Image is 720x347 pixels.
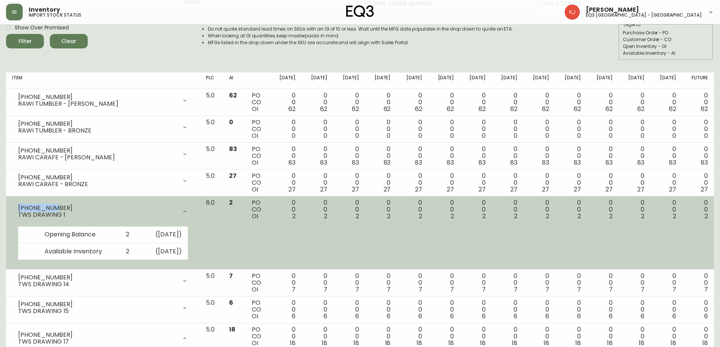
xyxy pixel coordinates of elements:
span: 83 [320,158,327,167]
span: 2 [641,212,644,221]
span: 7 [514,285,517,294]
div: 0 0 [498,173,517,193]
span: 6 [482,312,486,321]
span: 62 [352,105,359,113]
div: 0 0 [466,173,486,193]
span: OI [252,212,258,221]
th: [DATE] [428,72,460,89]
span: 7 [355,285,359,294]
div: 0 0 [593,92,613,113]
span: 6 [577,312,581,321]
th: [DATE] [365,72,396,89]
span: 0 [450,131,454,140]
span: 6 [609,312,613,321]
div: TWS DRAWING 15 [18,308,177,315]
span: 62 [637,105,644,113]
div: 0 0 [498,326,517,347]
div: 0 0 [688,119,708,139]
span: 7 [418,285,422,294]
span: 62 [701,105,708,113]
span: 18 [229,325,235,334]
span: 27 [384,185,391,194]
span: 0 [229,118,233,126]
div: 0 0 [339,119,359,139]
div: 0 0 [593,119,613,139]
div: 0 0 [276,119,296,139]
div: 0 0 [625,173,644,193]
span: 83 [288,158,296,167]
div: 0 0 [498,119,517,139]
div: [PHONE_NUMBER] [18,94,177,100]
span: 27 [542,185,549,194]
div: 0 0 [625,146,644,166]
div: 0 0 [371,326,390,347]
img: logo [346,5,374,17]
div: PO CO [252,119,264,139]
div: [PHONE_NUMBER] [18,274,177,281]
div: 0 0 [530,146,549,166]
span: 62 [229,91,237,100]
div: 0 0 [339,299,359,320]
div: 0 0 [657,299,676,320]
div: 0 0 [339,92,359,113]
div: 0 0 [530,273,549,293]
div: PO CO [252,299,264,320]
span: 7 [577,285,581,294]
td: ( [DATE] ) [135,227,187,243]
div: 0 0 [688,199,708,220]
td: 5.0 [200,170,223,196]
div: 0 0 [625,119,644,139]
div: 0 0 [308,273,327,293]
td: Opening Balance [39,227,114,243]
th: [DATE] [396,72,428,89]
span: OI [252,105,258,113]
span: 83 [415,158,422,167]
div: 0 0 [308,119,327,139]
div: 0 0 [276,273,296,293]
span: 7 [387,285,390,294]
span: 0 [292,131,296,140]
span: 7 [609,285,613,294]
div: 0 0 [657,92,676,113]
button: Filter [6,34,44,48]
div: TWS DRAWING 1 [18,211,177,218]
span: 27 [478,185,486,194]
span: 7 [482,285,486,294]
span: 0 [545,131,549,140]
th: [DATE] [270,72,302,89]
span: 27 [669,185,676,194]
span: 83 [605,158,613,167]
span: 2 [705,212,708,221]
span: OI [252,131,258,140]
td: 5.0 [200,143,223,170]
div: 0 0 [403,119,422,139]
span: OI [252,185,258,194]
span: 0 [418,131,422,140]
div: 0 0 [276,299,296,320]
div: 0 0 [403,326,422,347]
span: 6 [450,312,454,321]
td: 5.0 [200,270,223,296]
div: TWS DRAWING 17 [18,338,177,345]
div: [PHONE_NUMBER]RAWI CARAFE - [PERSON_NAME] [12,146,194,162]
li: MFGs listed in the drop down under the SKU are accurate and will align with Sales Portal. [208,39,513,46]
div: 0 0 [308,92,327,113]
span: 27 [574,185,581,194]
span: 6 [641,312,644,321]
div: 0 0 [276,199,296,220]
span: 62 [574,105,581,113]
div: TWS DRAWING 14 [18,281,177,288]
div: 0 0 [688,92,708,113]
div: 0 0 [657,119,676,139]
span: 7 [229,271,233,280]
td: ( [DATE] ) [135,243,187,260]
span: 27 [288,185,296,194]
div: RAWI CARAFE - BRONZE [18,181,177,188]
div: 0 0 [657,273,676,293]
span: 83 [669,158,676,167]
span: 0 [609,131,613,140]
span: [PERSON_NAME] [586,7,639,13]
div: 0 0 [308,299,327,320]
div: 0 0 [625,299,644,320]
div: 0 0 [688,146,708,166]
